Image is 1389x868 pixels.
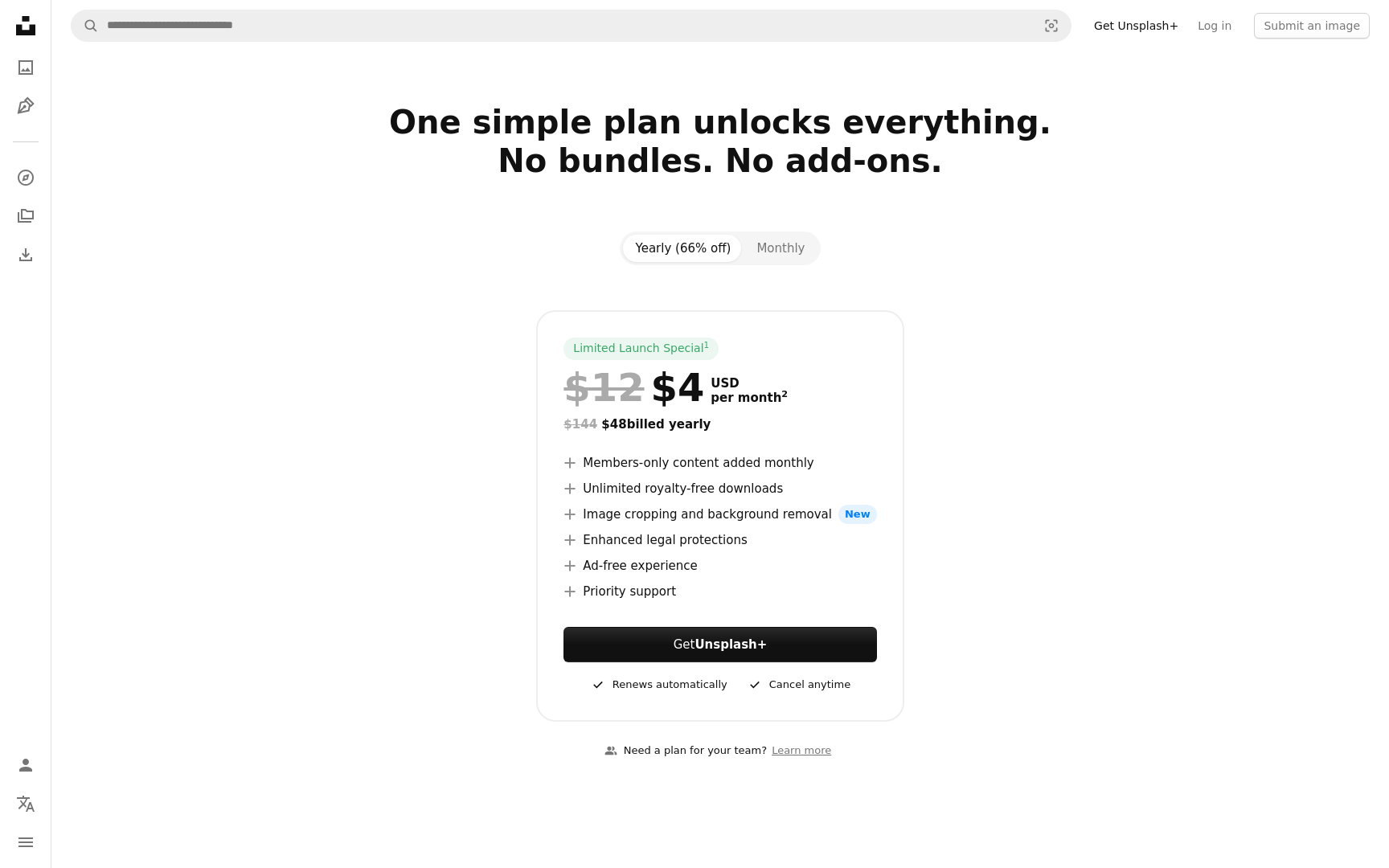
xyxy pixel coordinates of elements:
[767,738,836,764] a: Learn more
[563,338,719,360] div: Limited Launch Special
[590,675,727,694] div: Renews automatically
[10,239,42,271] a: Download History
[711,391,788,405] span: per month
[781,389,788,399] sup: 2
[563,505,876,524] li: Image cropping and background removal
[563,415,876,434] div: $48 billed yearly
[10,10,42,45] a: Home — Unsplash
[10,788,42,820] button: Language
[563,453,876,473] li: Members-only content added monthly
[10,826,42,858] button: Menu
[701,341,713,357] a: 1
[1032,10,1071,41] button: Visual search
[747,675,850,694] div: Cancel anytime
[563,417,597,432] span: $144
[563,530,876,550] li: Enhanced legal protections
[72,10,99,41] button: Search Unsplash
[563,479,876,498] li: Unlimited royalty-free downloads
[1188,13,1241,39] a: Log in
[10,51,42,84] a: Photos
[694,637,767,652] strong: Unsplash+
[563,556,876,575] li: Ad-free experience
[10,90,42,122] a: Illustrations
[563,366,644,408] span: $12
[704,340,710,350] sup: 1
[838,505,877,524] span: New
[1254,13,1370,39] button: Submit an image
[604,743,767,759] div: Need a plan for your team?
[711,376,788,391] span: USD
[1084,13,1188,39] a: Get Unsplash+
[744,235,817,262] button: Monthly
[563,582,876,601] li: Priority support
[778,391,791,405] a: 2
[623,235,744,262] button: Yearly (66% off)
[71,10,1071,42] form: Find visuals sitewide
[563,627,876,662] button: GetUnsplash+
[563,366,704,408] div: $4
[199,103,1241,219] h2: One simple plan unlocks everything. No bundles. No add-ons.
[10,162,42,194] a: Explore
[10,200,42,232] a: Collections
[10,749,42,781] a: Log in / Sign up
